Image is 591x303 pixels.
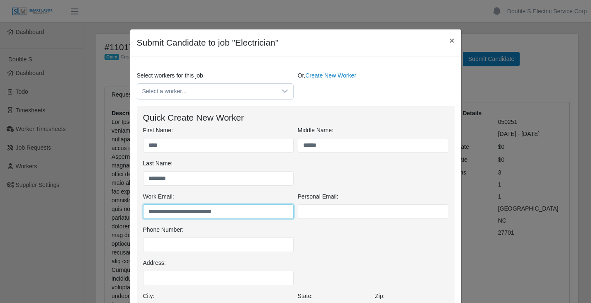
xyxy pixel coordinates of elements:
[443,29,461,51] button: Close
[143,159,173,168] label: Last Name:
[137,36,279,49] h4: Submit Candidate to job "Electrician"
[7,7,309,16] body: Rich Text Area. Press ALT-0 for help.
[143,225,184,234] label: Phone Number:
[143,192,174,201] label: Work Email:
[143,112,448,123] h4: Quick Create New Worker
[305,72,356,79] a: Create New Worker
[449,36,454,45] span: ×
[298,126,333,135] label: Middle Name:
[375,292,384,301] label: Zip:
[143,259,166,267] label: Address:
[143,292,155,301] label: City:
[137,71,203,80] label: Select workers for this job
[143,126,173,135] label: First Name:
[298,292,313,301] label: State:
[137,84,277,99] span: Select a worker...
[296,71,457,99] div: Or,
[298,192,338,201] label: Personal Email:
